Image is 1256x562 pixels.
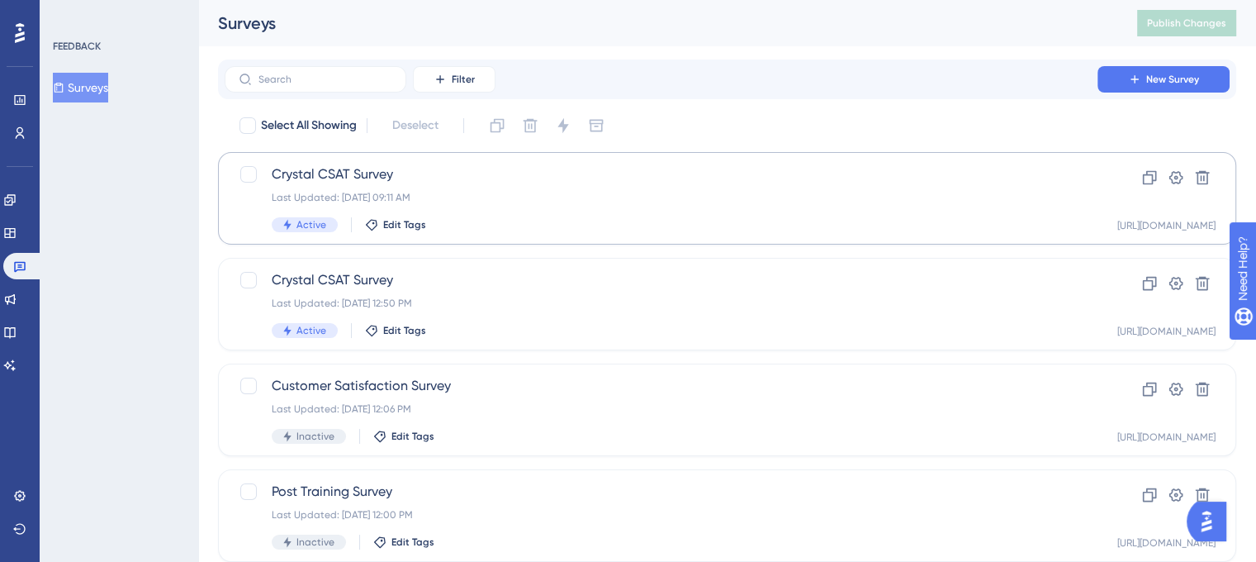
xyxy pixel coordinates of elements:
[218,12,1096,35] div: Surveys
[373,536,434,549] button: Edit Tags
[383,324,426,337] span: Edit Tags
[272,270,1050,290] span: Crystal CSAT Survey
[296,324,326,337] span: Active
[39,4,103,24] span: Need Help?
[391,536,434,549] span: Edit Tags
[53,40,101,53] div: FEEDBACK
[296,218,326,231] span: Active
[1097,66,1230,93] button: New Survey
[413,66,495,93] button: Filter
[272,191,1050,204] div: Last Updated: [DATE] 09:11 AM
[1117,325,1216,338] div: [URL][DOMAIN_NAME]
[452,73,475,86] span: Filter
[272,482,1050,502] span: Post Training Survey
[1117,431,1216,444] div: [URL][DOMAIN_NAME]
[1117,536,1216,550] div: [URL][DOMAIN_NAME]
[53,73,108,102] button: Surveys
[1146,73,1199,86] span: New Survey
[272,376,1050,396] span: Customer Satisfaction Survey
[1137,10,1236,36] button: Publish Changes
[296,536,334,549] span: Inactive
[296,430,334,443] span: Inactive
[272,297,1050,310] div: Last Updated: [DATE] 12:50 PM
[272,508,1050,522] div: Last Updated: [DATE] 12:00 PM
[1117,219,1216,232] div: [URL][DOMAIN_NAME]
[1187,497,1236,546] iframe: UserGuiding AI Assistant Launcher
[272,402,1050,416] div: Last Updated: [DATE] 12:06 PM
[365,218,426,231] button: Edit Tags
[373,430,434,443] button: Edit Tags
[377,111,453,140] button: Deselect
[391,430,434,443] span: Edit Tags
[258,74,392,85] input: Search
[392,116,438,136] span: Deselect
[365,324,426,337] button: Edit Tags
[261,116,357,136] span: Select All Showing
[383,218,426,231] span: Edit Tags
[272,164,1050,184] span: Crystal CSAT Survey
[1147,17,1226,30] span: Publish Changes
